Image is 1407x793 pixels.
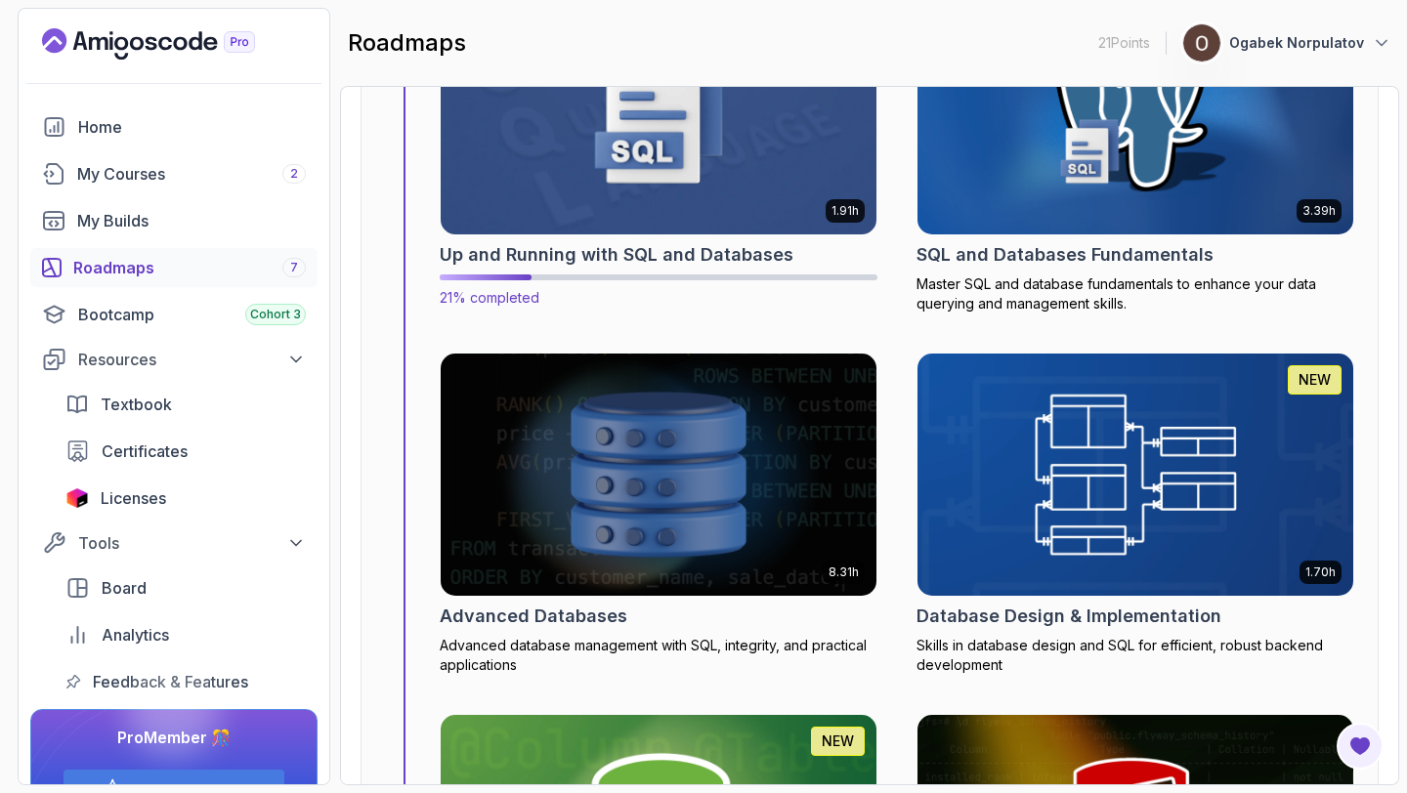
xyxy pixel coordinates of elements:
p: 21 Points [1098,33,1150,53]
h2: Up and Running with SQL and Databases [440,241,793,269]
a: Landing page [42,28,300,60]
a: analytics [54,615,318,654]
img: jetbrains icon [65,488,89,508]
p: NEW [1299,370,1331,390]
span: 2 [290,166,298,182]
p: 3.39h [1302,203,1336,219]
div: Home [78,115,306,139]
h2: Database Design & Implementation [917,603,1221,630]
button: Open Feedback Button [1337,723,1384,770]
div: Tools [78,531,306,555]
img: Database Design & Implementation card [917,354,1353,596]
p: 8.31h [829,564,859,580]
p: Skills in database design and SQL for efficient, robust backend development [917,636,1354,675]
h2: roadmaps [348,27,466,59]
a: Advanced Databases card8.31hAdvanced DatabasesAdvanced database management with SQL, integrity, a... [440,353,877,675]
div: Roadmaps [73,256,306,279]
h2: SQL and Databases Fundamentals [917,241,1214,269]
p: NEW [822,731,854,751]
span: Board [102,576,147,600]
h2: Advanced Databases [440,603,627,630]
p: 1.70h [1305,564,1336,580]
button: Resources [30,342,318,377]
a: courses [30,154,318,193]
button: user profile imageOgabek Norpulatov [1182,23,1391,63]
span: Feedback & Features [93,670,248,693]
div: My Builds [77,209,306,232]
span: 7 [290,260,298,275]
div: My Courses [77,162,306,186]
a: licenses [54,479,318,518]
a: builds [30,201,318,240]
a: home [30,107,318,146]
span: 21% completed [440,289,539,306]
span: Textbook [101,393,172,416]
span: Analytics [102,623,169,647]
button: Tools [30,525,318,561]
span: Certificates [102,439,188,463]
a: board [54,568,318,607]
img: user profile image [1183,24,1220,62]
a: bootcamp [30,295,318,334]
p: Ogabek Norpulatov [1229,33,1364,53]
p: 1.91h [831,203,859,219]
span: Licenses [101,486,166,510]
span: Cohort 3 [250,307,301,322]
p: Master SQL and database fundamentals to enhance your data querying and management skills. [917,274,1354,313]
a: Database Design & Implementation card1.70hNEWDatabase Design & ImplementationSkills in database d... [917,353,1354,675]
a: certificates [54,432,318,471]
img: Advanced Databases card [441,354,876,596]
div: Bootcamp [78,303,306,326]
p: Advanced database management with SQL, integrity, and practical applications [440,636,877,675]
a: feedback [54,662,318,701]
div: Resources [78,348,306,371]
a: textbook [54,385,318,424]
a: roadmaps [30,248,318,287]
